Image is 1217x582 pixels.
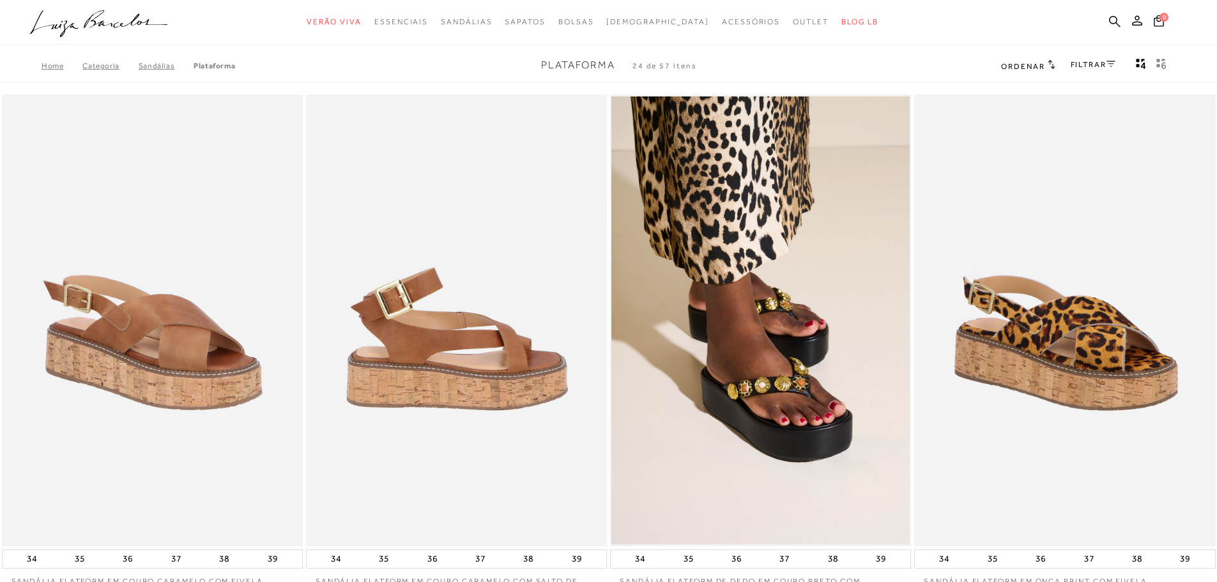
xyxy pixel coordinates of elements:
a: categoryNavScreenReaderText [558,10,594,34]
img: SANDÁLIA FLATFORM EM ONÇA PRINT COM FIVELA [915,96,1214,544]
span: Sandálias [441,17,492,26]
span: Bolsas [558,17,594,26]
a: categoryNavScreenReaderText [441,10,492,34]
span: Outlet [793,17,829,26]
img: SANDÁLIA FLATFORM EM COURO CARAMELO COM SALTO DE CORTIÇA [307,95,607,546]
a: categoryNavScreenReaderText [505,10,545,34]
span: [DEMOGRAPHIC_DATA] [606,17,709,26]
span: Ordenar [1001,62,1045,71]
button: 38 [519,550,537,568]
button: 36 [119,550,137,568]
button: 39 [872,550,890,568]
span: 24 de 57 itens [632,61,697,70]
a: SANDÁLIAS [139,61,194,70]
button: 36 [728,550,746,568]
span: Essenciais [374,17,428,26]
span: Sapatos [505,17,545,26]
button: Mostrar 4 produtos por linha [1132,57,1150,74]
button: 34 [935,550,953,568]
button: 34 [23,550,41,568]
button: 37 [776,550,793,568]
button: 39 [264,550,282,568]
a: categoryNavScreenReaderText [374,10,428,34]
a: Categoria [82,61,138,70]
span: Verão Viva [307,17,362,26]
button: 39 [568,550,586,568]
a: SANDÁLIA FLATFORM DE DEDO EM COURO PRETO COM APLICAÇÕES SANDÁLIA FLATFORM DE DEDO EM COURO PRETO ... [611,96,910,544]
a: noSubCategoriesText [606,10,709,34]
button: 35 [71,550,89,568]
a: categoryNavScreenReaderText [793,10,829,34]
a: SANDÁLIA FLATFORM EM COURO CARAMELO COM FIVELA SANDÁLIA FLATFORM EM COURO CARAMELO COM FIVELA [3,96,302,544]
button: 37 [1080,550,1098,568]
button: 36 [424,550,441,568]
button: 0 [1150,14,1168,31]
button: 37 [471,550,489,568]
button: 35 [680,550,698,568]
a: Home [42,61,82,70]
button: 37 [167,550,185,568]
a: categoryNavScreenReaderText [722,10,780,34]
button: 34 [327,550,345,568]
span: Plataforma [541,59,615,71]
span: BLOG LB [841,17,878,26]
a: Plataforma [194,61,235,70]
button: gridText6Desc [1152,57,1170,74]
img: SANDÁLIA FLATFORM EM COURO CARAMELO COM FIVELA [3,96,302,544]
a: SANDÁLIA FLATFORM EM COURO CARAMELO COM SALTO DE CORTIÇA [307,96,606,544]
button: 34 [631,550,649,568]
a: BLOG LB [841,10,878,34]
button: 38 [215,550,233,568]
button: 39 [1176,550,1194,568]
img: SANDÁLIA FLATFORM DE DEDO EM COURO PRETO COM APLICAÇÕES [611,96,910,544]
button: 36 [1032,550,1050,568]
a: FILTRAR [1071,60,1115,69]
button: 38 [1128,550,1146,568]
button: 35 [375,550,393,568]
button: 35 [984,550,1002,568]
span: 0 [1160,13,1168,22]
a: SANDÁLIA FLATFORM EM ONÇA PRINT COM FIVELA SANDÁLIA FLATFORM EM ONÇA PRINT COM FIVELA [915,96,1214,544]
span: Acessórios [722,17,780,26]
button: 38 [824,550,842,568]
a: categoryNavScreenReaderText [307,10,362,34]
